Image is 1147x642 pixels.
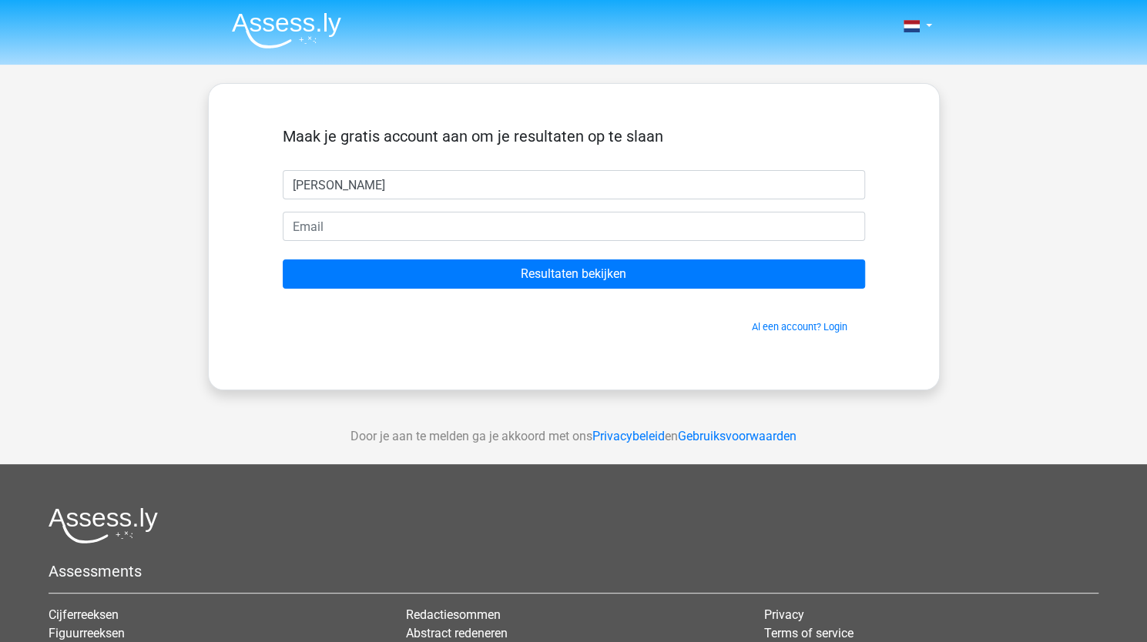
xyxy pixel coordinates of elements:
a: Privacy [764,607,804,622]
input: Resultaten bekijken [283,259,865,289]
input: Email [283,212,865,241]
h5: Assessments [49,562,1098,580]
input: Voornaam [283,170,865,199]
a: Gebruiksvoorwaarden [678,429,797,443]
a: Cijferreeksen [49,607,119,622]
a: Al een account? Login [752,321,847,333]
a: Privacybeleid [592,429,665,443]
a: Figuurreeksen [49,626,125,640]
img: Assessly [232,12,341,48]
a: Terms of service [764,626,854,640]
img: Assessly logo [49,507,158,543]
h5: Maak je gratis account aan om je resultaten op te slaan [283,127,865,145]
a: Redactiesommen [406,607,501,622]
a: Abstract redeneren [406,626,508,640]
